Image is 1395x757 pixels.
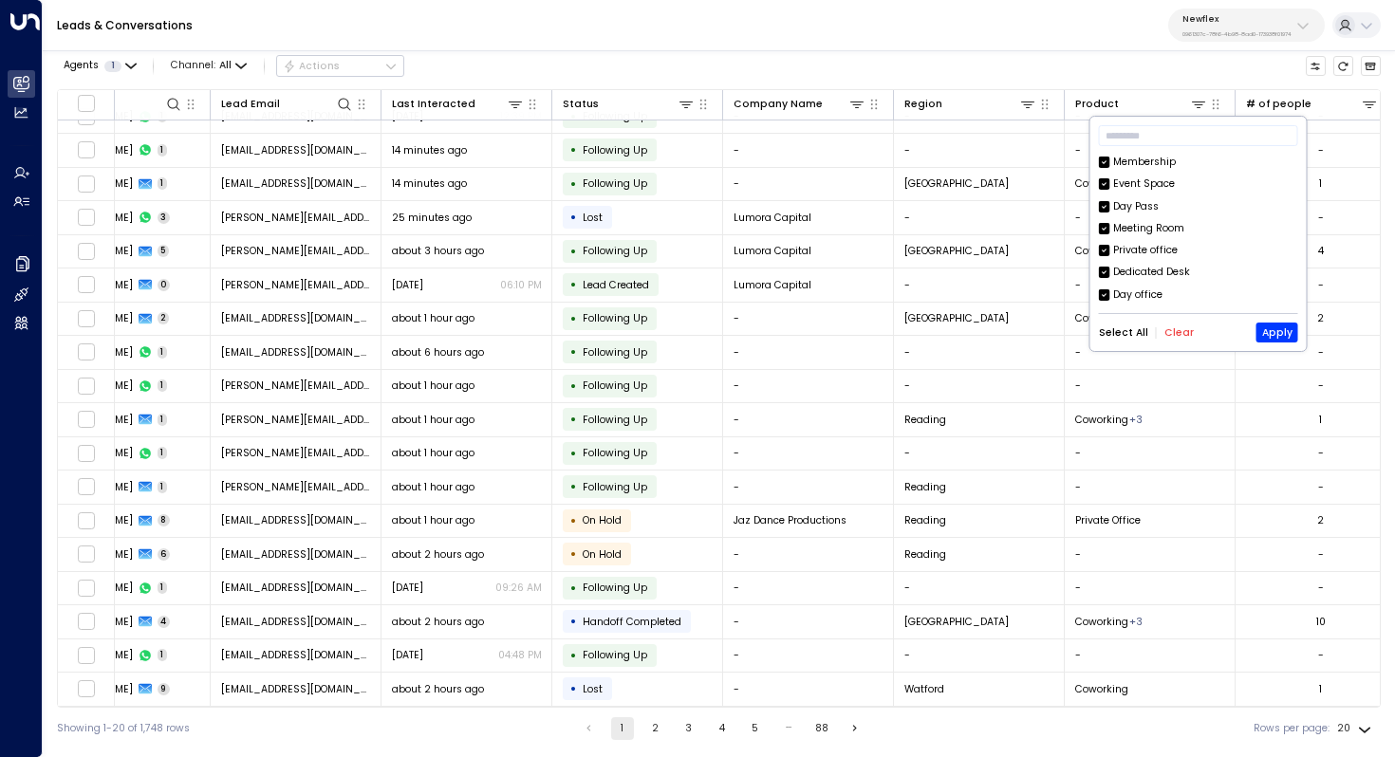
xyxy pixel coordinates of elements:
div: Dedicated Desk,Private Day Office,Private Office [1129,615,1143,629]
div: - [1318,278,1324,292]
span: about 2 hours ago [392,615,484,629]
div: Dedicated Desk [1113,265,1190,280]
span: 1 [158,481,168,493]
div: 4 [1318,244,1324,258]
div: Lead Name [50,95,183,113]
div: Company Name [734,95,866,113]
span: Following Up [583,446,647,460]
span: maharikidane@gmail.com [221,143,371,157]
button: Archived Leads [1361,56,1382,77]
span: 3 [158,212,171,224]
button: Go to next page [844,717,866,740]
span: Toggle select row [77,680,95,698]
div: Day office,Membership,Private Office [1129,413,1143,427]
div: • [570,138,577,162]
div: Private office [1099,243,1298,258]
div: Showing 1-20 of 1,748 rows [57,721,190,736]
td: - [1065,201,1236,234]
span: 1 [158,447,168,459]
div: - [1318,143,1324,157]
span: Toggle select row [77,579,95,597]
span: 9 [158,683,171,695]
td: - [894,336,1065,369]
span: 8 [158,514,171,526]
span: Reading [904,480,946,494]
span: maharikidane@gmail.com [221,176,371,191]
span: Coworking [1075,413,1128,427]
span: Channel: [165,56,252,76]
div: • [570,407,577,432]
span: Jaz Dance Productions [734,513,846,527]
span: London [904,311,1009,325]
span: hakimmohamood9@gmail.com [221,345,371,360]
td: - [723,336,894,369]
span: 1 [158,649,168,661]
div: Product [1075,95,1208,113]
span: Following Up [583,143,647,157]
span: Toggle select row [77,444,95,462]
span: Handoff Completed [583,615,681,629]
div: Meeting Room [1113,221,1184,236]
div: # of people [1246,95,1379,113]
span: simarup@gmail.com [221,648,371,662]
div: Button group with a nested menu [276,55,404,78]
td: - [1065,134,1236,167]
span: Toggle select row [77,646,95,664]
div: Lead Email [221,96,280,113]
button: Go to page 5 [744,717,767,740]
button: Newflex0961307c-78f6-4b98-8ad0-173938f01974 [1168,9,1325,42]
button: Channel:All [165,56,252,76]
div: Event Space [1113,176,1175,192]
td: - [1065,370,1236,403]
td: - [1065,572,1236,605]
p: Newflex [1182,13,1292,25]
span: 1 [158,379,168,392]
span: info@jazdanceproductions.co.uk [221,513,371,527]
span: Toggle select row [77,377,95,395]
span: 14 minutes ago [392,143,467,157]
td: - [894,437,1065,471]
td: - [894,370,1065,403]
td: - [723,134,894,167]
td: - [723,572,894,605]
span: about 3 hours ago [392,244,484,258]
button: Select All [1099,327,1148,339]
div: 2 [1317,513,1324,527]
span: Following Up [583,413,647,427]
span: Following Up [583,480,647,494]
span: Toggle select row [77,511,95,529]
span: tewfiq@wing.legal [221,682,371,696]
div: … [777,717,800,740]
div: Meeting Room [1099,221,1298,236]
div: Company Name [734,96,823,113]
span: Toggle select row [77,175,95,193]
td: - [723,303,894,336]
button: Actions [276,55,404,78]
div: • [570,306,577,331]
div: - [1318,345,1324,360]
span: laura_k_mitchell@hotmail.com [221,480,371,494]
span: Lumora Capital [734,278,811,292]
div: Day Pass [1099,199,1298,214]
td: - [723,403,894,436]
div: # of people [1246,96,1311,113]
span: On Hold [583,547,622,562]
div: • [570,609,577,634]
div: Actions [283,60,341,73]
span: about 1 hour ago [392,413,474,427]
span: Lost [583,682,603,696]
span: Following Up [583,581,647,595]
span: 1 [158,414,168,426]
button: Clear [1164,327,1194,339]
div: • [570,676,577,701]
div: Membership [1099,155,1298,170]
span: 1 [158,177,168,190]
span: Following Up [583,378,647,393]
span: Toggle select row [77,613,95,631]
span: Yesterday [392,648,423,662]
td: - [1065,538,1236,571]
td: - [1065,471,1236,504]
span: 6 [158,548,171,561]
span: dianne.trinidad@lumora.capital [221,278,371,292]
span: Toggle select row [77,242,95,260]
